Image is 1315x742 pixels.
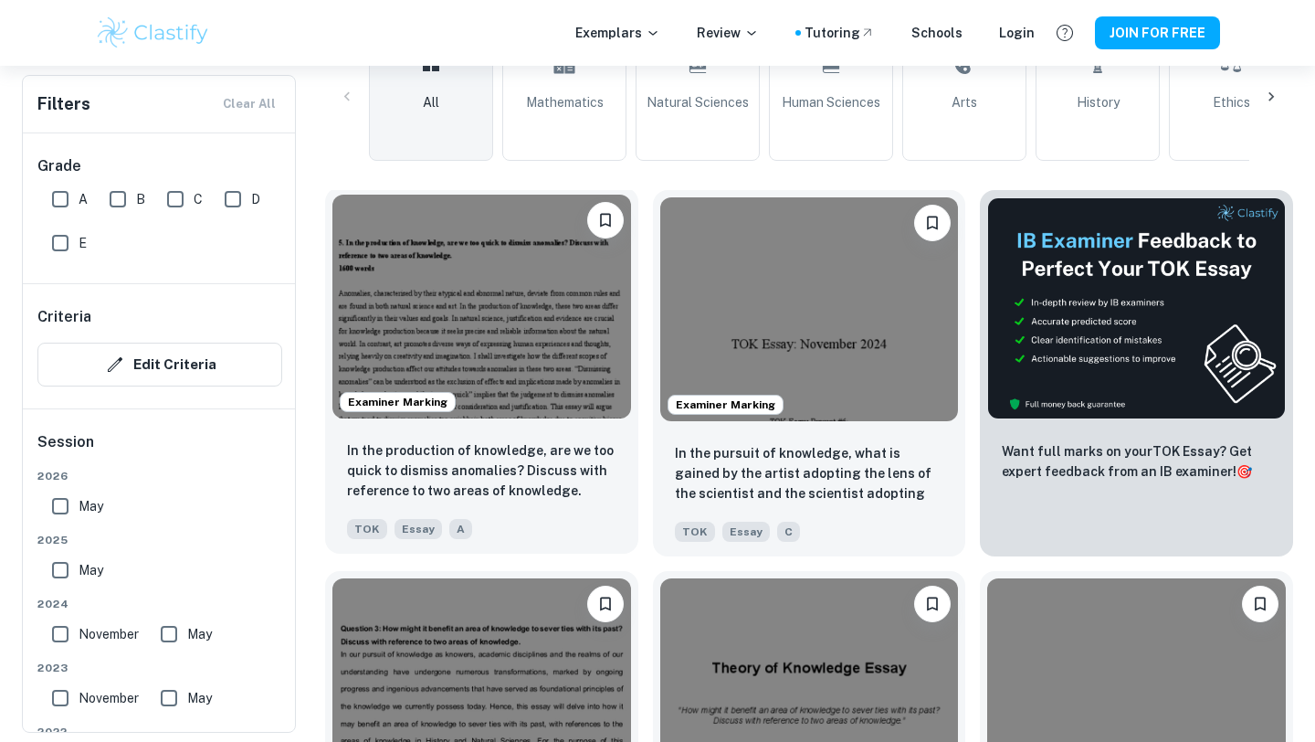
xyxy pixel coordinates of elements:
[675,522,715,542] span: TOK
[79,688,139,708] span: November
[341,394,455,410] span: Examiner Marking
[782,92,880,112] span: Human Sciences
[325,190,638,556] a: Examiner MarkingPlease log in to bookmark exemplarsIn the production of knowledge, are we too qui...
[575,23,660,43] p: Exemplars
[987,197,1286,419] img: Thumbnail
[347,519,387,539] span: TOK
[647,92,749,112] span: Natural Sciences
[79,496,103,516] span: May
[526,92,604,112] span: Mathematics
[1077,92,1120,112] span: History
[668,397,783,413] span: Examiner Marking
[332,195,631,419] img: TOK Essay example thumbnail: In the production of knowledge, are we t
[79,189,88,209] span: A
[697,23,759,43] p: Review
[1095,16,1220,49] button: JOIN FOR FREE
[675,443,944,505] p: In the pursuit of knowledge, what is gained by the artist adopting the lens of the scientist and ...
[914,205,951,241] button: Please log in to bookmark exemplars
[449,519,472,539] span: A
[251,189,260,209] span: D
[1002,441,1271,482] p: Want full marks on your TOK Essay ? Get expert feedback from an IB examiner!
[79,560,103,580] span: May
[187,688,212,708] span: May
[423,92,439,112] span: All
[37,724,282,740] span: 2022
[999,23,1035,43] a: Login
[95,15,211,51] img: Clastify logo
[722,522,770,542] span: Essay
[37,468,282,484] span: 2026
[1236,464,1252,479] span: 🎯
[79,624,139,644] span: November
[653,190,966,556] a: Examiner MarkingPlease log in to bookmark exemplarsIn the pursuit of knowledge, what is gained by...
[37,91,90,117] h6: Filters
[37,431,282,468] h6: Session
[37,155,282,177] h6: Grade
[1213,92,1250,112] span: Ethics
[37,596,282,612] span: 2024
[952,92,977,112] span: Arts
[37,532,282,548] span: 2025
[805,23,875,43] a: Tutoring
[136,189,145,209] span: B
[1242,586,1278,622] button: Please log in to bookmark exemplars
[37,660,282,676] span: 2023
[187,624,212,644] span: May
[587,202,624,238] button: Please log in to bookmark exemplars
[587,586,624,622] button: Please log in to bookmark exemplars
[1049,17,1080,48] button: Help and Feedback
[194,189,203,209] span: C
[980,190,1293,556] a: ThumbnailWant full marks on yourTOK Essay? Get expert feedback from an IB examiner!
[37,343,282,387] button: Edit Criteria
[394,519,442,539] span: Essay
[914,586,951,622] button: Please log in to bookmark exemplars
[347,440,616,501] p: In the production of knowledge, are we too quick to dismiss anomalies? Discuss with reference to ...
[37,306,91,328] h6: Criteria
[911,23,963,43] a: Schools
[79,233,87,253] span: E
[660,197,959,421] img: TOK Essay example thumbnail: In the pursuit of knowledge, what is gai
[777,522,800,542] span: C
